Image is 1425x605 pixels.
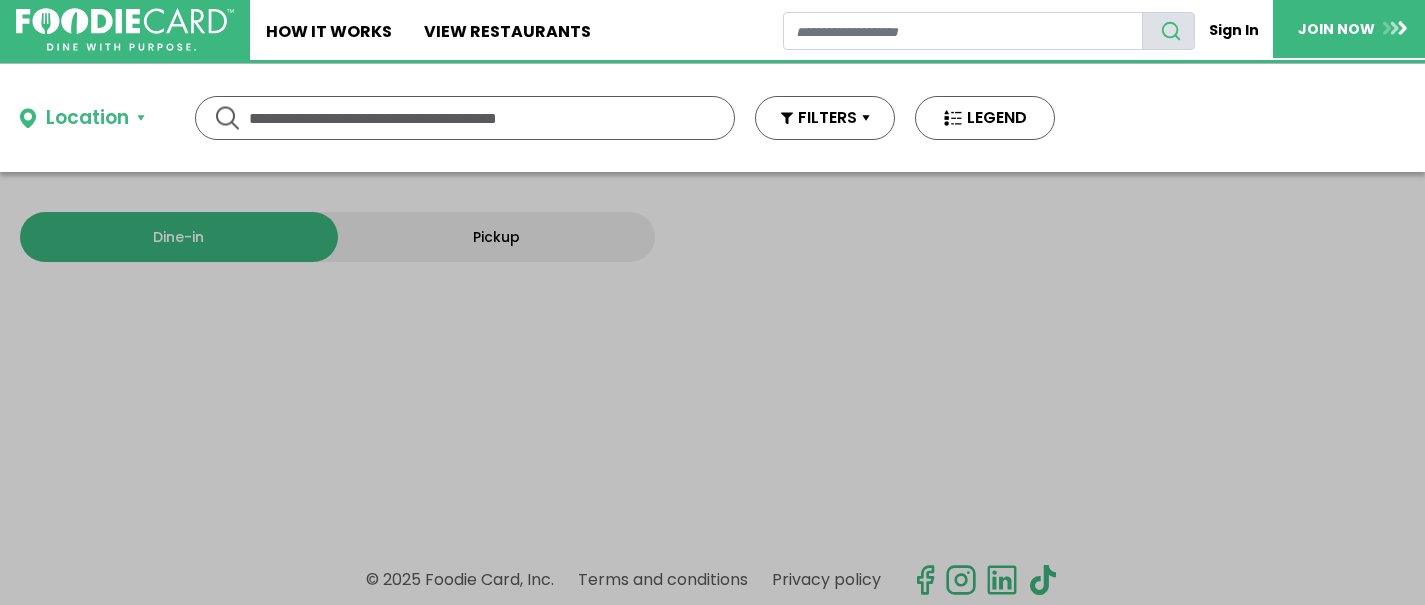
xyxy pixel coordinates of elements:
[783,12,1143,50] input: restaurant search
[16,8,234,52] img: FoodieCard; Eat, Drink, Save, Donate
[46,104,129,133] div: Location
[1142,12,1195,50] button: search
[20,104,145,133] button: Location
[1195,12,1273,49] a: Sign In
[915,96,1055,140] button: LEGEND
[755,96,895,140] button: FILTERS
